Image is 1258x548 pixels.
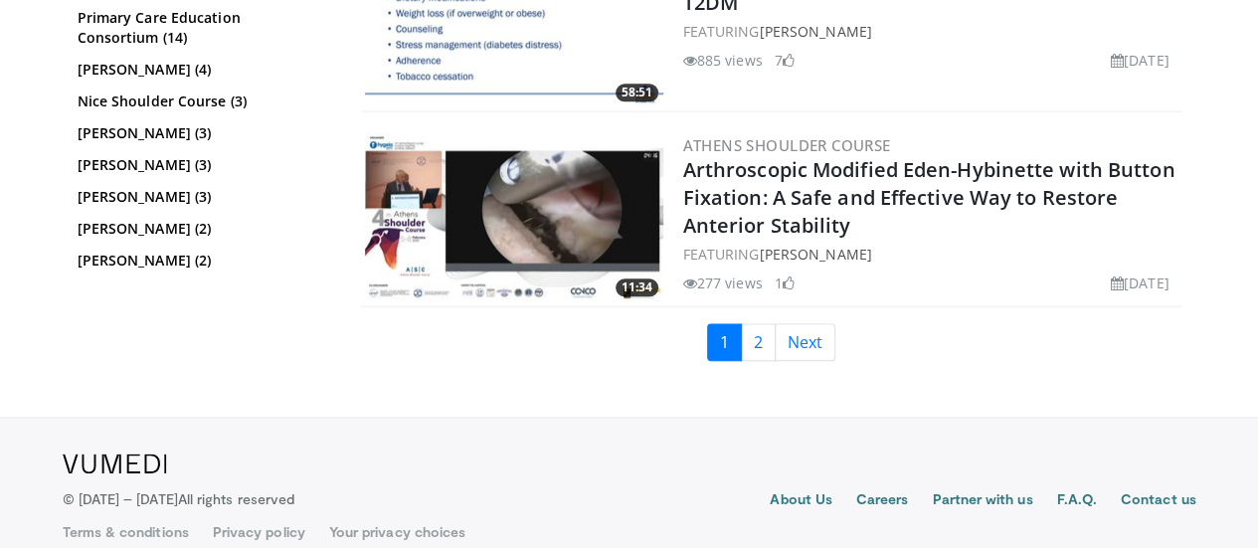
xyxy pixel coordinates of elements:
li: 277 views [683,273,763,293]
li: 7 [775,50,795,71]
a: [PERSON_NAME] (2) [78,251,326,271]
a: Nice Shoulder Course (3) [78,91,326,111]
li: 1 [775,273,795,293]
li: [DATE] [1111,273,1169,293]
img: 4285f9e2-b8de-4ab5-b9e2-67f0ae627deb.300x170_q85_crop-smart_upscale.jpg [365,132,663,301]
a: [PERSON_NAME] (2) [78,219,326,239]
a: [PERSON_NAME] (3) [78,155,326,175]
a: [PERSON_NAME] (3) [78,123,326,143]
img: VuMedi Logo [63,454,167,473]
li: [DATE] [1111,50,1169,71]
a: [PERSON_NAME] [759,22,871,41]
div: FEATURING [683,21,1177,42]
a: Athens Shoulder Course [683,135,891,155]
a: Arthroscopic Modified Eden-Hybinette with Button Fixation: A Safe and Effective Way to Restore An... [683,156,1175,239]
a: Primary Care Education Consortium (14) [78,8,326,48]
p: © [DATE] – [DATE] [63,489,295,509]
a: 1 [707,323,742,361]
span: All rights reserved [178,490,294,507]
a: About Us [770,489,832,513]
span: 58:51 [616,84,658,101]
a: 11:34 [365,132,663,301]
a: Next [775,323,835,361]
a: Your privacy choices [329,522,465,542]
a: Terms & conditions [63,522,189,542]
a: F.A.Q. [1056,489,1096,513]
a: Partner with us [932,489,1032,513]
a: 2 [741,323,776,361]
a: [PERSON_NAME] [759,245,871,264]
a: Contact us [1121,489,1196,513]
nav: Search results pages [361,323,1181,361]
span: 11:34 [616,278,658,296]
a: Careers [856,489,909,513]
a: Privacy policy [213,522,305,542]
div: FEATURING [683,244,1177,265]
a: [PERSON_NAME] (3) [78,187,326,207]
li: 885 views [683,50,763,71]
a: [PERSON_NAME] (4) [78,60,326,80]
